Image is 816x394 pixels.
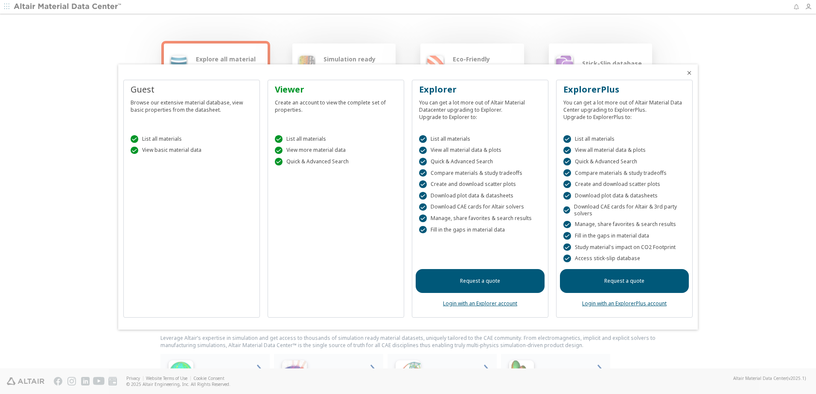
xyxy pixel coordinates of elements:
[419,158,541,165] div: Quick & Advanced Search
[419,135,541,143] div: List all materials
[131,96,253,113] div: Browse our extensive material database, view basic properties from the datasheet.
[563,192,571,200] div: 
[563,203,685,217] div: Download CAE cards for Altair & 3rd party solvers
[563,243,571,251] div: 
[419,169,541,177] div: Compare materials & study tradeoffs
[419,180,541,188] div: Create and download scatter plots
[563,180,571,188] div: 
[419,226,427,234] div: 
[131,135,138,143] div: 
[686,70,693,76] button: Close
[563,135,685,143] div: List all materials
[419,192,541,200] div: Download plot data & datasheets
[563,255,571,262] div: 
[563,180,685,188] div: Create and download scatter plots
[131,147,138,154] div: 
[275,158,397,165] div: Quick & Advanced Search
[419,135,427,143] div: 
[563,232,685,240] div: Fill in the gaps in material data
[419,84,541,96] div: Explorer
[419,226,541,234] div: Fill in the gaps in material data
[563,221,571,229] div: 
[275,158,283,165] div: 
[131,135,253,143] div: List all materials
[563,158,571,165] div: 
[563,169,685,177] div: Compare materials & study tradeoffs
[563,96,685,121] div: You can get a lot more out of Altair Material Data Center upgrading to ExplorerPlus. Upgrade to E...
[419,180,427,188] div: 
[563,192,685,200] div: Download plot data & datasheets
[419,169,427,177] div: 
[563,158,685,165] div: Quick & Advanced Search
[419,203,541,211] div: Download CAE cards for Altair solvers
[419,147,541,154] div: View all material data & plots
[419,214,541,222] div: Manage, share favorites & search results
[563,135,571,143] div: 
[275,96,397,113] div: Create an account to view the complete set of properties.
[419,192,427,200] div: 
[275,84,397,96] div: Viewer
[563,232,571,240] div: 
[563,147,571,154] div: 
[416,269,545,293] a: Request a quote
[131,84,253,96] div: Guest
[563,243,685,251] div: Study material's impact on CO2 Footprint
[419,158,427,165] div: 
[563,206,570,214] div: 
[563,147,685,154] div: View all material data & plots
[275,135,397,143] div: List all materials
[419,214,427,222] div: 
[560,269,689,293] a: Request a quote
[275,147,283,154] div: 
[275,147,397,154] div: View more material data
[563,221,685,229] div: Manage, share favorites & search results
[419,203,427,211] div: 
[419,147,427,154] div: 
[563,169,571,177] div: 
[563,255,685,262] div: Access stick-slip database
[419,96,541,121] div: You can get a lot more out of Altair Material Datacenter upgrading to Explorer. Upgrade to Explor...
[275,135,283,143] div: 
[131,147,253,154] div: View basic material data
[582,300,667,307] a: Login with an ExplorerPlus account
[443,300,517,307] a: Login with an Explorer account
[563,84,685,96] div: ExplorerPlus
